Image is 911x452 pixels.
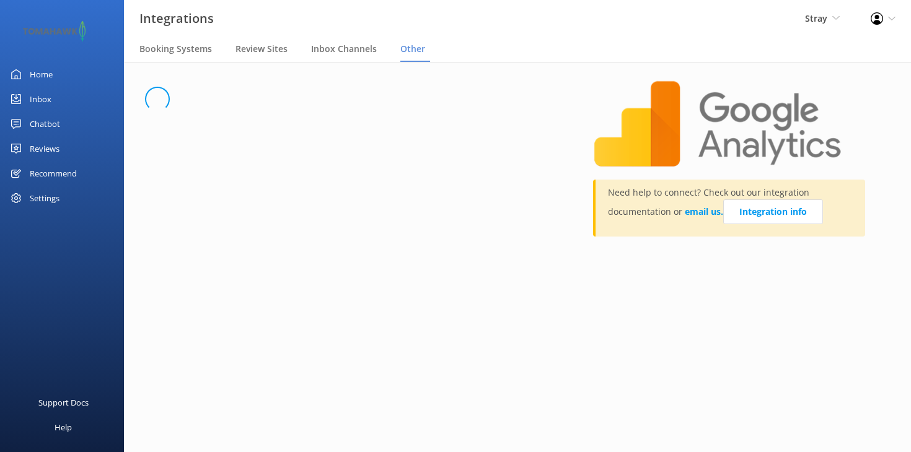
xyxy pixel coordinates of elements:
[38,390,89,415] div: Support Docs
[311,43,377,55] span: Inbox Channels
[30,186,59,211] div: Settings
[30,111,60,136] div: Chatbot
[139,43,212,55] span: Booking Systems
[723,199,823,224] a: Integration info
[30,161,77,186] div: Recommend
[19,21,90,41] img: 2-1647550015.png
[608,186,853,230] p: Need help to connect? Check out our integration documentation or
[400,43,425,55] span: Other
[139,9,214,28] h3: Integrations
[30,136,59,161] div: Reviews
[30,87,51,111] div: Inbox
[55,415,72,440] div: Help
[685,206,723,217] a: email us.
[30,62,53,87] div: Home
[593,80,842,167] img: google-analytics.png
[805,12,827,24] span: Stray
[235,43,288,55] span: Review Sites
